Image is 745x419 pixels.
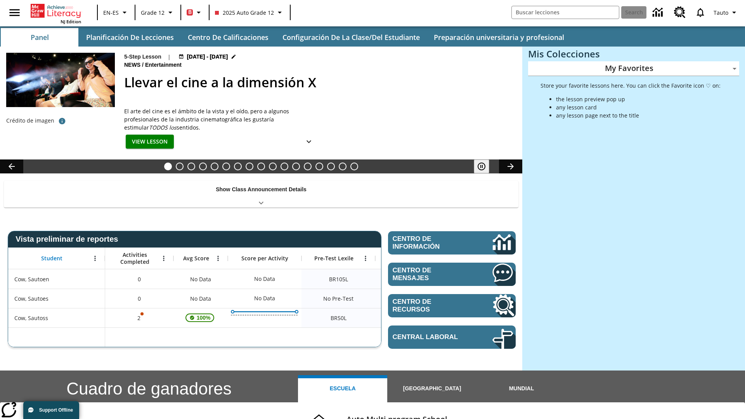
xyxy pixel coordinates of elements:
span: Tauto [714,9,728,17]
a: Centro de recursos, Se abrirá en una pestaña nueva. [388,294,516,317]
p: Crédito de imagen [6,117,54,125]
div: No Data, Cow, Sautoes [250,291,279,306]
span: Avg Score [183,255,209,262]
span: Centro de mensajes [393,267,469,282]
span: B [188,7,192,17]
span: Central laboral [393,333,469,341]
button: Slide 17 El equilibrio de la Constitución [350,163,358,170]
button: View Lesson [126,135,174,149]
span: [DATE] - [DATE] [187,53,228,61]
button: Centro de calificaciones [182,28,275,47]
button: Slide 1 Llevar el cine a la dimensión X [164,163,172,170]
div: , 100%, La puntuación media de 100% correspondiente al primer intento de este estudiante de respo... [173,308,228,327]
li: any lesson card [556,103,721,111]
em: TODOS los [149,124,177,131]
button: Slide 12 Pre-release lesson [292,163,300,170]
button: Preparación universitaria y profesional [428,28,570,47]
button: Slide 9 Fashion Forward in Ancient Rome [257,163,265,170]
button: Slide 15 ¡Hurra por el Día de la Constitución! [327,163,335,170]
h2: Llevar el cine a la dimensión X [124,73,513,92]
span: Support Offline [39,407,73,413]
div: Beginning reader 50 Lexile, ER, Según la medida de lectura Lexile, el estudiante es un Lector Eme... [375,308,449,327]
button: Slide 6 The Last Homesteaders [222,163,230,170]
button: Planificación de lecciones [80,28,180,47]
span: Cow, Sautoss [14,314,48,322]
span: Grade 12 [141,9,165,17]
a: Centro de información [388,231,516,255]
div: No Data, Cow, Sautoes [375,289,449,308]
div: 0, Cow, Sautoen [105,269,173,289]
span: Vista preliminar de reportes [16,235,122,244]
span: Beginning reader 50 Lexile, Cow, Sautoss [331,314,347,322]
button: Pausar [474,159,489,173]
button: Carrusel de lecciones, seguir [499,159,522,173]
button: [GEOGRAPHIC_DATA] [387,375,476,402]
div: Show Class Announcement Details [4,181,518,208]
a: Central laboral [388,326,516,349]
a: Centro de recursos, Se abrirá en una pestaña nueva. [669,2,690,23]
p: 2 [137,314,142,322]
button: Slide 4 ¿Los autos del futuro? [199,163,207,170]
input: search field [512,6,619,19]
span: No Data [186,291,215,306]
button: Language: EN-ES, Selecciona un idioma [100,5,132,19]
a: Centro de información [648,2,669,23]
span: NJ Edition [61,19,81,24]
span: EN-ES [103,9,119,17]
div: 2, Es posible que sea inválido el puntaje de una o más actividades., Cow, Sautoss [105,308,173,327]
button: Slide 10 The Invasion of the Free CD [269,163,277,170]
button: Slide 8 Attack of the Terrifying Tomatoes [246,163,253,170]
div: 0, Cow, Sautoes [105,289,173,308]
button: Mundial [477,375,566,402]
span: Activities Completed [109,251,160,265]
button: Slide 14 Between Two Worlds [315,163,323,170]
button: Boost El color de la clase es rojo. Cambiar el color de la clase. [184,5,206,19]
button: Abrir el menú lateral [3,1,26,24]
button: Abrir menú [212,253,224,264]
a: Centro de mensajes [388,263,516,286]
span: No Pre-Test, Cow, Sautoes [323,294,353,303]
div: No Data, Cow, Sautoen [250,271,279,287]
li: the lesson preview pop up [556,95,721,103]
span: Beginning reader 105 Lexile, Cow, Sautoen [329,275,348,283]
li: any lesson page next to the title [556,111,721,119]
button: Aug 18 - Aug 24 Elegir fechas [177,53,238,61]
span: Pre-Test Lexile [314,255,353,262]
button: Perfil/Configuración [710,5,742,19]
h3: Mis Colecciones [528,48,739,59]
span: Centro de información [393,235,466,251]
div: Pausar [474,159,497,173]
a: Notificaciones [690,2,710,23]
button: Abrir menú [360,253,371,264]
button: Crédito de foto: The Asahi Shimbun vía Getty Images [54,114,70,128]
p: El arte del cine es el ámbito de la vista y el oído, pero a algunos profesionales de la industria... [124,107,318,132]
button: Class: 2025 Auto Grade 12, Selecciona una clase [212,5,288,19]
p: 5-Step Lesson [124,53,161,61]
button: Grado: Grade 12, Elige un grado [138,5,178,19]
span: Centro de recursos [393,298,469,313]
button: Abrir menú [158,253,170,264]
a: Portada [31,3,81,19]
button: Slide 13 Career Lesson [304,163,312,170]
span: 100% [194,311,214,325]
span: | [168,53,171,61]
span: Cow, Sautoes [14,294,49,303]
div: No Data, Cow, Sautoen [173,269,228,289]
div: My Favorites [528,61,739,76]
button: Panel [1,28,78,47]
span: / [142,62,144,68]
button: Slide 16 Point of View [339,163,347,170]
button: Slide 7 Solar Power to the People [234,163,242,170]
span: 2025 Auto Grade 12 [215,9,274,17]
button: Slide 2 Día del Trabajo [176,163,184,170]
div: Portada [31,2,81,24]
span: No Data [186,271,215,287]
span: Cow, Sautoen [14,275,49,283]
button: Configuración de la clase/del estudiante [276,28,426,47]
button: Support Offline [23,401,79,419]
p: Show Class Announcement Details [216,185,307,194]
span: Entertainment [145,61,183,69]
img: El panel situado frente a los asientos rocía con agua nebulizada al feliz público en un cine equi... [6,53,115,107]
span: Score per Activity [241,255,288,262]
